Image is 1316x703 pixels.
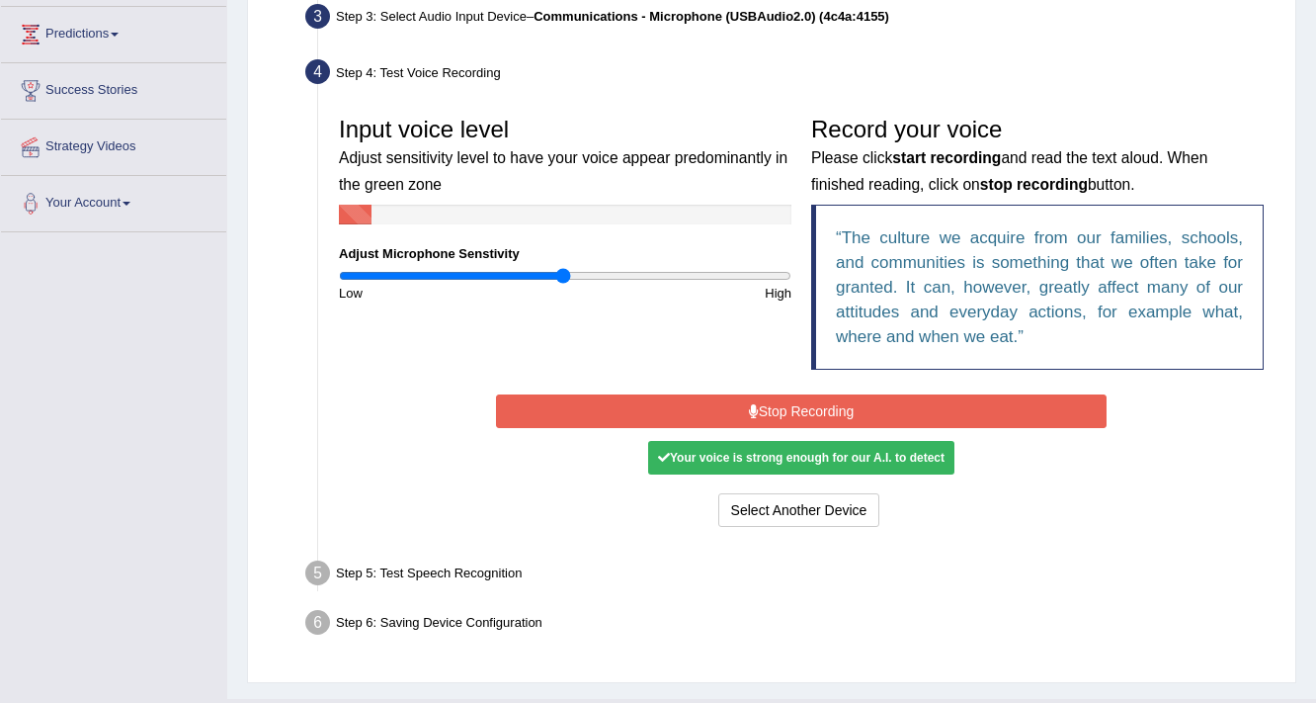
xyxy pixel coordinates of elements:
small: Please click and read the text aloud. When finished reading, click on button. [811,149,1207,192]
b: Communications - Microphone (USBAudio2.0) (4c4a:4155) [534,9,889,24]
div: Step 5: Test Speech Recognition [296,555,1286,598]
div: Low [329,284,565,303]
span: – [527,9,889,24]
button: Stop Recording [496,395,1106,428]
b: start recording [892,149,1001,166]
a: Your Account [1,176,226,225]
h3: Record your voice [811,117,1264,195]
q: The culture we acquire from our families, schools, and communities is something that we often tak... [836,228,1243,346]
div: Step 4: Test Voice Recording [296,53,1286,97]
div: Step 6: Saving Device Configuration [296,604,1286,648]
button: Select Another Device [718,493,880,527]
a: Strategy Videos [1,120,226,169]
a: Success Stories [1,63,226,113]
label: Adjust Microphone Senstivity [339,244,520,263]
b: stop recording [980,176,1088,193]
a: Predictions [1,7,226,56]
div: High [565,284,801,303]
div: Your voice is strong enough for our A.I. to detect [648,441,954,475]
h3: Input voice level [339,117,791,195]
small: Adjust sensitivity level to have your voice appear predominantly in the green zone [339,149,787,192]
